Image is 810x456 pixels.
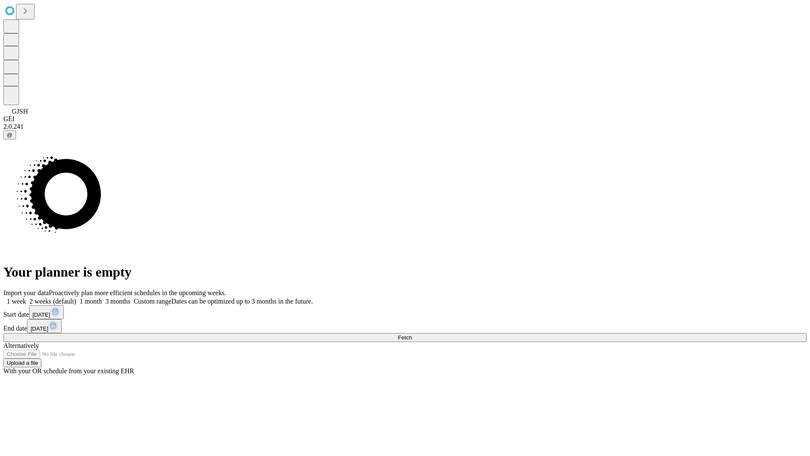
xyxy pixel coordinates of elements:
div: GEI [3,115,807,123]
span: @ [7,132,13,138]
button: Upload a file [3,358,41,367]
h1: Your planner is empty [3,264,807,280]
span: Dates can be optimized up to 3 months in the future. [171,298,313,305]
span: 1 month [80,298,102,305]
span: 2 weeks (default) [30,298,76,305]
div: Start date [3,305,807,319]
div: 2.0.241 [3,123,807,130]
span: Import your data [3,289,49,296]
span: Custom range [134,298,171,305]
span: Fetch [398,334,412,341]
span: GJSH [12,108,28,115]
span: [DATE] [30,326,48,332]
span: With your OR schedule from your existing EHR [3,367,134,375]
span: Alternatively [3,342,39,349]
span: 3 months [105,298,130,305]
span: 1 week [7,298,26,305]
div: End date [3,319,807,333]
span: [DATE] [32,312,50,318]
button: Fetch [3,333,807,342]
button: [DATE] [29,305,64,319]
span: Proactively plan more efficient schedules in the upcoming weeks. [49,289,226,296]
button: @ [3,130,16,139]
button: [DATE] [27,319,62,333]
